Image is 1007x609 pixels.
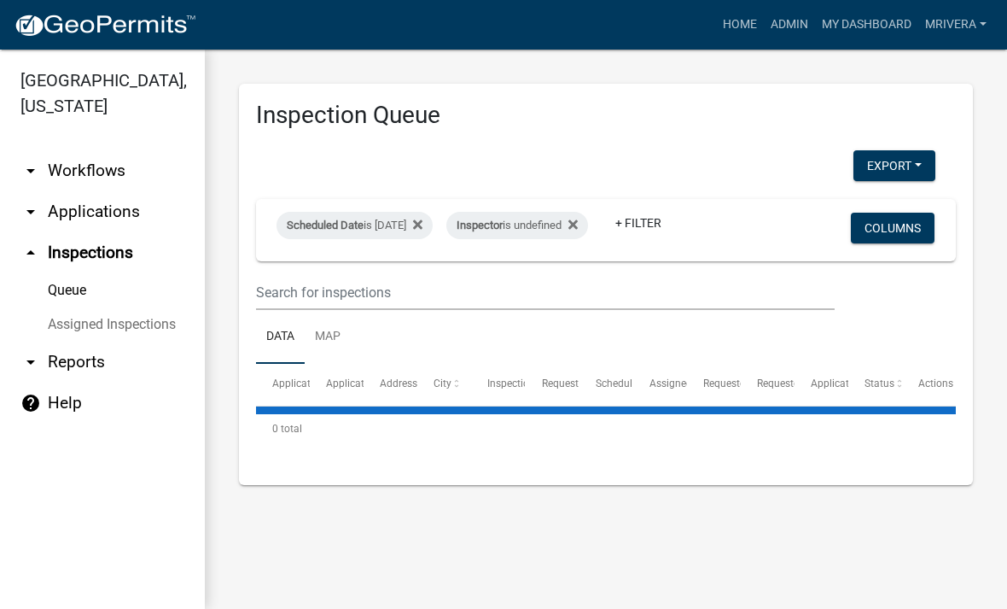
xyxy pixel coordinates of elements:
[457,219,503,231] span: Inspector
[811,378,918,389] span: Application Description
[795,364,848,405] datatable-header-cell: Application Description
[853,150,935,181] button: Export
[256,310,305,365] a: Data
[649,378,737,389] span: Assigned Inspector
[446,212,588,239] div: is undefined
[20,243,41,263] i: arrow_drop_up
[256,407,956,450] div: 0 total
[687,364,741,405] datatable-header-cell: Requestor Name
[716,9,764,41] a: Home
[417,364,471,405] datatable-header-cell: City
[305,310,351,365] a: Map
[487,378,560,389] span: Inspection Type
[380,378,417,389] span: Address
[471,364,525,405] datatable-header-cell: Inspection Type
[256,275,835,310] input: Search for inspections
[757,378,835,389] span: Requestor Phone
[272,378,325,389] span: Application
[20,393,41,413] i: help
[364,364,417,405] datatable-header-cell: Address
[741,364,795,405] datatable-header-cell: Requestor Phone
[434,378,451,389] span: City
[596,378,669,389] span: Scheduled Time
[602,208,675,238] a: + Filter
[764,9,815,41] a: Admin
[20,161,41,181] i: arrow_drop_down
[918,378,953,389] span: Actions
[815,9,918,41] a: My Dashboard
[918,9,993,41] a: mrivera
[703,378,780,389] span: Requestor Name
[542,378,614,389] span: Requested Date
[902,364,956,405] datatable-header-cell: Actions
[256,101,956,130] h3: Inspection Queue
[20,352,41,372] i: arrow_drop_down
[310,364,364,405] datatable-header-cell: Application Type
[20,202,41,222] i: arrow_drop_down
[579,364,632,405] datatable-header-cell: Scheduled Time
[851,213,934,243] button: Columns
[287,219,364,231] span: Scheduled Date
[276,212,433,239] div: is [DATE]
[864,378,894,389] span: Status
[525,364,579,405] datatable-header-cell: Requested Date
[326,378,404,389] span: Application Type
[632,364,686,405] datatable-header-cell: Assigned Inspector
[848,364,902,405] datatable-header-cell: Status
[256,364,310,405] datatable-header-cell: Application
